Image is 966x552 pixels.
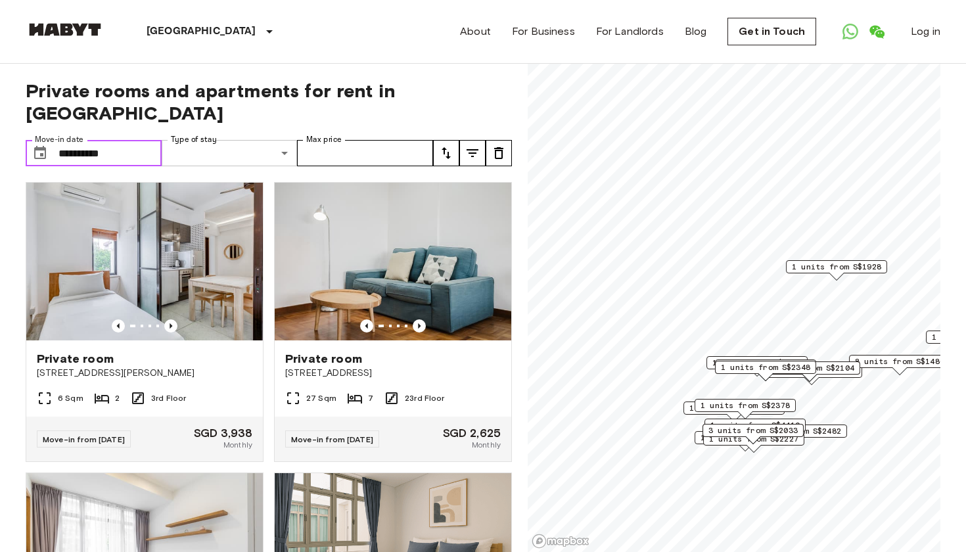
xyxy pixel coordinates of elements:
[863,18,890,45] a: Open WeChat
[151,392,186,404] span: 3rd Floor
[701,400,790,411] span: 1 units from S$2378
[360,319,373,333] button: Previous image
[35,134,83,145] label: Move-in date
[721,361,810,373] span: 1 units from S$2348
[306,392,336,404] span: 27 Sqm
[274,182,512,462] a: Marketing picture of unit SG-01-108-001-001Previous imagePrevious imagePrivate room[STREET_ADDRES...
[486,140,512,166] button: tune
[26,182,264,462] a: Marketing picture of unit SG-01-057-003-01Previous imagePrevious imagePrivate room[STREET_ADDRESS...
[702,424,804,444] div: Map marker
[306,134,342,145] label: Max price
[460,24,491,39] a: About
[275,183,511,340] img: Marketing picture of unit SG-01-108-001-001
[171,134,217,145] label: Type of stay
[291,434,373,444] span: Move-in from [DATE]
[368,392,373,404] span: 7
[715,361,816,381] div: Map marker
[58,392,83,404] span: 6 Sqm
[512,24,575,39] a: For Business
[786,260,887,281] div: Map marker
[746,425,847,445] div: Map marker
[37,367,252,380] span: [STREET_ADDRESS][PERSON_NAME]
[26,23,104,36] img: Habyt
[721,360,810,372] span: 1 units from S$5623
[164,319,177,333] button: Previous image
[710,419,800,431] span: 1 units from S$4410
[596,24,664,39] a: For Landlords
[115,392,120,404] span: 2
[405,392,445,404] span: 23rd Floor
[532,534,589,549] a: Mapbox logo
[223,439,252,451] span: Monthly
[37,351,114,367] span: Private room
[285,351,362,367] span: Private room
[759,361,860,382] div: Map marker
[911,24,940,39] a: Log in
[715,359,816,380] div: Map marker
[147,24,256,39] p: [GEOGRAPHIC_DATA]
[765,362,854,374] span: 1 units from S$2104
[112,319,125,333] button: Previous image
[695,431,796,451] div: Map marker
[285,367,501,380] span: [STREET_ADDRESS]
[695,399,796,419] div: Map marker
[706,356,808,377] div: Map marker
[727,18,816,45] a: Get in Touch
[689,402,779,414] span: 1 units from S$3024
[26,80,512,124] span: Private rooms and apartments for rent in [GEOGRAPHIC_DATA]
[433,140,459,166] button: tune
[26,183,263,340] img: Marketing picture of unit SG-01-057-003-01
[752,425,841,437] span: 1 units from S$2482
[194,427,252,439] span: SGD 3,938
[459,140,486,166] button: tune
[27,140,53,166] button: Choose date, selected date is 23 Oct 2025
[708,425,798,436] span: 3 units from S$2033
[43,434,125,444] span: Move-in from [DATE]
[683,402,785,422] div: Map marker
[849,355,950,375] div: Map marker
[703,432,804,453] div: Map marker
[685,24,707,39] a: Blog
[792,261,881,273] span: 1 units from S$1928
[701,432,790,444] span: 1 units from S$2625
[413,319,426,333] button: Previous image
[837,18,863,45] a: Open WhatsApp
[704,419,806,439] div: Map marker
[855,356,944,367] span: 8 units from S$1480
[443,427,501,439] span: SGD 2,625
[472,439,501,451] span: Monthly
[712,357,802,369] span: 1 units from S$1764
